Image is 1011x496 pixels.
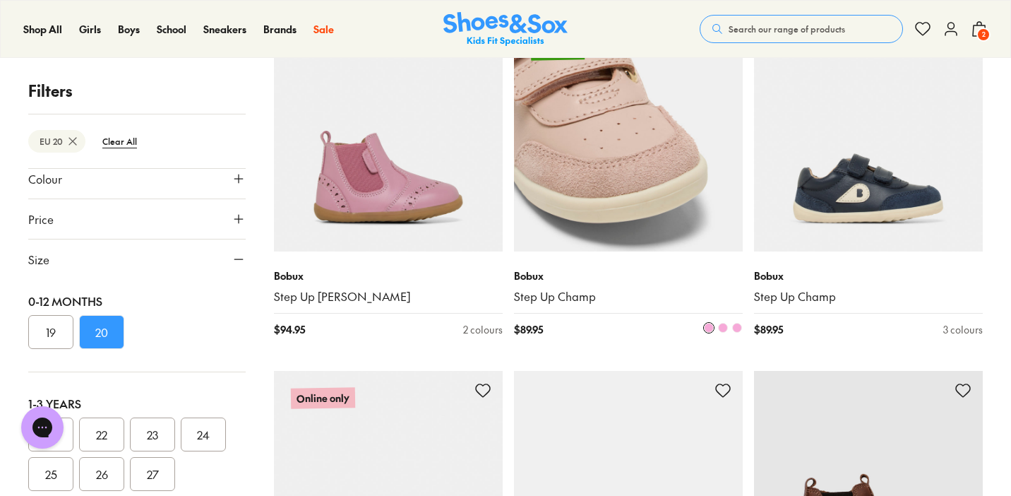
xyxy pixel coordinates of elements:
button: 25 [28,457,73,491]
span: Girls [79,22,101,36]
a: Shoes & Sox [443,12,568,47]
button: Colour [28,159,246,199]
a: Step Up [PERSON_NAME] [274,289,503,305]
a: Step Up Champ [754,289,983,305]
span: Price [28,211,54,228]
span: Sale [313,22,334,36]
a: Girls [79,22,101,37]
a: School [157,22,186,37]
span: Brands [263,22,297,36]
p: Bobux [514,268,743,283]
span: Search our range of products [729,23,845,35]
button: 2 [971,13,988,45]
p: Online only [291,387,355,409]
a: Shop All [23,22,62,37]
p: Filters [28,79,246,102]
a: Boys [118,22,140,37]
button: 27 [130,457,175,491]
btn: EU 20 [28,130,85,153]
span: $ 89.95 [754,322,783,337]
span: Shop All [23,22,62,36]
a: Step Up Champ [514,289,743,305]
div: 0-12 Months [28,293,246,309]
a: Exclusive [514,23,743,252]
iframe: Gorgias live chat messenger [14,401,71,454]
button: 23 [130,418,175,451]
span: Size [28,251,49,268]
p: Bobux [274,268,503,283]
p: Bobux [754,268,983,283]
span: Boys [118,22,140,36]
a: Brands [263,22,297,37]
div: 3 colours [943,322,983,337]
button: Size [28,240,246,279]
span: 2 [976,28,991,42]
span: Colour [28,170,62,187]
a: Sneakers [203,22,246,37]
button: 19 [28,315,73,349]
img: SNS_Logo_Responsive.svg [443,12,568,47]
btn: Clear All [91,129,148,154]
button: 26 [79,457,124,491]
span: School [157,22,186,36]
button: Price [28,199,246,239]
div: 2 colours [463,322,503,337]
span: $ 94.95 [274,322,305,337]
div: 1-3 Years [28,395,246,412]
span: $ 89.95 [514,322,543,337]
span: Sneakers [203,22,246,36]
button: 22 [79,418,124,451]
button: 20 [79,315,124,349]
a: Sale [313,22,334,37]
button: Search our range of products [700,15,903,43]
button: 24 [181,418,226,451]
